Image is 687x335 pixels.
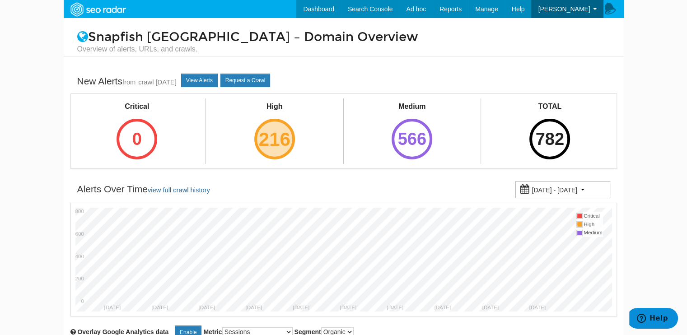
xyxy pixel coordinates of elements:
[246,102,303,112] div: High
[583,220,603,229] td: High
[521,102,578,112] div: TOTAL
[70,30,617,54] h1: Snapfish [GEOGRAPHIC_DATA] – Domain Overview
[181,74,218,87] a: View Alerts
[348,5,393,13] span: Search Console
[583,228,603,237] td: Medium
[538,5,590,13] span: [PERSON_NAME]
[475,5,498,13] span: Manage
[108,102,165,112] div: Critical
[77,182,210,197] div: Alerts Over Time
[77,44,610,54] small: Overview of alerts, URLs, and crawls.
[220,74,271,87] a: Request a Crawl
[77,74,177,89] div: New Alerts
[532,186,577,194] small: [DATE] - [DATE]
[67,1,129,18] img: SEORadar
[512,5,525,13] span: Help
[138,79,177,86] a: crawl [DATE]
[529,119,570,159] div: 782
[122,79,136,86] small: from
[583,212,603,220] td: Critical
[383,102,440,112] div: Medium
[406,5,426,13] span: Ad hoc
[117,119,157,159] div: 0
[629,308,678,330] iframe: Opens a widget where you can find more information
[148,186,210,194] a: view full crawl history
[439,5,462,13] span: Reports
[392,119,432,159] div: 566
[254,119,295,159] div: 216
